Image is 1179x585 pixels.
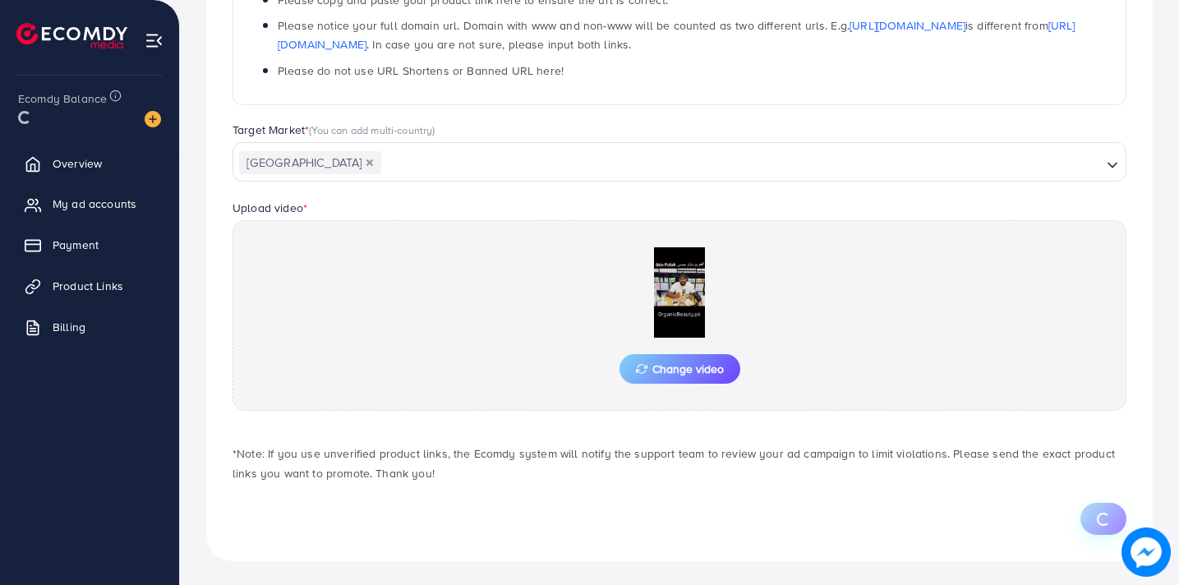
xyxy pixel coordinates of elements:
[53,155,102,172] span: Overview
[233,122,435,138] label: Target Market
[239,151,381,174] span: [GEOGRAPHIC_DATA]
[12,311,167,343] a: Billing
[16,23,127,48] img: logo
[18,90,107,107] span: Ecomdy Balance
[278,17,1075,53] span: Please notice your full domain url. Domain with www and non-www will be counted as two different ...
[53,237,99,253] span: Payment
[233,142,1126,182] div: Search for option
[309,122,435,137] span: (You can add multi-country)
[233,444,1126,483] p: *Note: If you use unverified product links, the Ecomdy system will notify the support team to rev...
[53,319,85,335] span: Billing
[366,159,374,167] button: Deselect Pakistan
[597,247,762,338] img: Preview Image
[53,196,136,212] span: My ad accounts
[233,200,307,216] label: Upload video
[636,363,724,375] span: Change video
[12,228,167,261] a: Payment
[1121,527,1171,577] img: image
[278,62,564,79] span: Please do not use URL Shortens or Banned URL here!
[850,17,965,34] a: [URL][DOMAIN_NAME]
[145,31,163,50] img: menu
[12,147,167,180] a: Overview
[12,187,167,220] a: My ad accounts
[619,354,740,384] button: Change video
[12,269,167,302] a: Product Links
[145,111,161,127] img: image
[383,150,1100,176] input: Search for option
[53,278,123,294] span: Product Links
